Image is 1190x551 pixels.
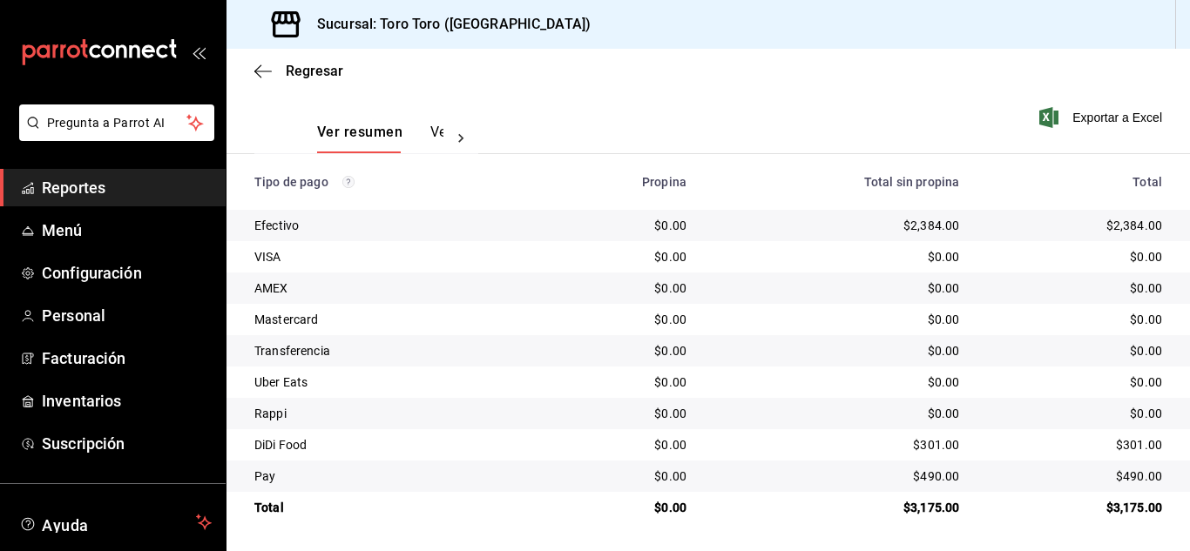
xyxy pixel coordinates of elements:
[254,63,343,79] button: Regresar
[317,124,443,153] div: navigation tabs
[254,499,526,516] div: Total
[714,373,959,391] div: $0.00
[342,176,355,188] svg: Los pagos realizados con Pay y otras terminales son montos brutos.
[554,311,686,328] div: $0.00
[714,467,959,485] div: $490.00
[42,304,212,327] span: Personal
[987,279,1162,297] div: $0.00
[714,248,959,265] div: $0.00
[554,499,686,516] div: $0.00
[42,512,189,533] span: Ayuda
[987,175,1162,189] div: Total
[254,342,526,359] div: Transferencia
[987,467,1162,485] div: $490.00
[714,311,959,328] div: $0.00
[987,373,1162,391] div: $0.00
[714,436,959,454] div: $301.00
[254,311,526,328] div: Mastercard
[554,405,686,422] div: $0.00
[42,176,212,199] span: Reportes
[714,217,959,234] div: $2,384.00
[19,104,214,141] button: Pregunta a Parrot AI
[254,373,526,391] div: Uber Eats
[714,279,959,297] div: $0.00
[42,432,212,455] span: Suscripción
[554,279,686,297] div: $0.00
[554,436,686,454] div: $0.00
[254,467,526,485] div: Pay
[303,14,591,35] h3: Sucursal: Toro Toro ([GEOGRAPHIC_DATA])
[254,248,526,265] div: VISA
[554,175,686,189] div: Propina
[987,217,1162,234] div: $2,384.00
[254,175,526,189] div: Tipo de pago
[47,114,187,132] span: Pregunta a Parrot AI
[987,499,1162,516] div: $3,175.00
[254,279,526,297] div: AMEX
[554,217,686,234] div: $0.00
[192,45,206,59] button: open_drawer_menu
[554,248,686,265] div: $0.00
[554,342,686,359] div: $0.00
[554,467,686,485] div: $0.00
[286,63,343,79] span: Regresar
[987,248,1162,265] div: $0.00
[42,389,212,413] span: Inventarios
[987,342,1162,359] div: $0.00
[987,311,1162,328] div: $0.00
[42,346,212,370] span: Facturación
[714,175,959,189] div: Total sin propina
[254,405,526,422] div: Rappi
[254,217,526,234] div: Efectivo
[714,342,959,359] div: $0.00
[42,218,212,242] span: Menú
[317,124,402,153] button: Ver resumen
[430,124,496,153] button: Ver pagos
[987,436,1162,454] div: $301.00
[714,499,959,516] div: $3,175.00
[1043,107,1162,128] button: Exportar a Excel
[12,126,214,144] a: Pregunta a Parrot AI
[987,405,1162,422] div: $0.00
[554,373,686,391] div: $0.00
[254,436,526,454] div: DiDi Food
[42,261,212,285] span: Configuración
[714,405,959,422] div: $0.00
